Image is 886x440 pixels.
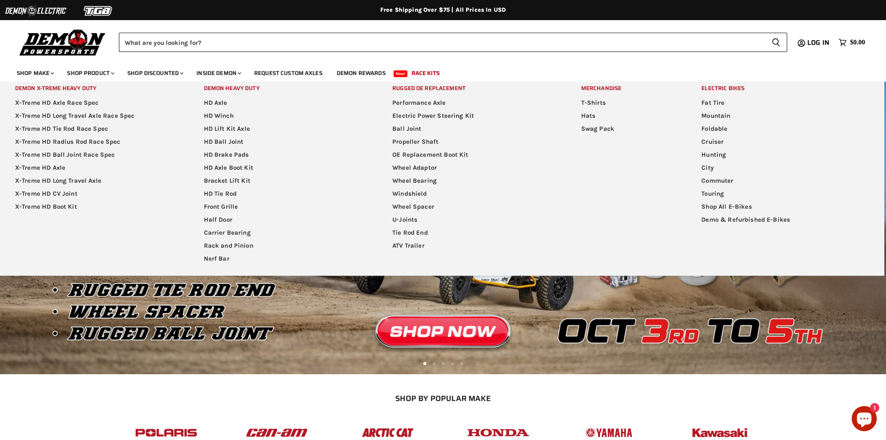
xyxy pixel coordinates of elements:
ul: Main menu [382,96,569,252]
a: X-Treme HD Long Travel Axle Race Spec [5,109,192,122]
ul: Main menu [691,96,878,226]
ul: Main menu [5,96,192,213]
a: Wheel Bearing [382,174,569,187]
li: Page dot 3 [442,362,445,365]
li: Page dot 2 [433,362,435,365]
a: U-Joints [382,213,569,226]
inbox-online-store-chat: Shopify online store chat [849,406,879,433]
a: X-Treme HD Radius Rod Race Spec [5,135,192,148]
a: Log in [804,39,834,47]
a: ATV Trailer [382,239,569,252]
a: HD Tie Rod [193,187,381,200]
form: Product [119,33,787,52]
a: City [691,161,878,174]
a: HD Axle [193,96,381,109]
a: Nerf Bar [193,252,381,265]
span: New! [394,70,408,77]
a: X-Treme HD Axle [5,161,192,174]
a: Demo & Refurbished E-Bikes [691,213,878,226]
a: Tie Rod End [382,226,569,239]
a: X-Treme HD Axle Race Spec [5,96,192,109]
a: Race Kits [405,65,446,82]
img: Demon Electric Logo 2 [4,3,67,19]
a: Request Custom Axles [248,65,329,82]
a: Carrier Bearing [193,226,381,239]
a: Rack and Pinion [193,239,381,252]
a: Hats [571,109,690,122]
h2: SHOP BY POPULAR MAKE [118,394,768,403]
a: Electric Power Steering Kit [382,109,569,122]
a: Demon Heavy Duty [193,82,381,95]
li: Page dot 4 [451,362,454,365]
a: Touring [691,187,878,200]
a: Foldable [691,122,878,135]
span: Log in [807,37,829,48]
a: X-Treme HD CV Joint [5,187,192,200]
li: Page dot 1 [423,362,426,365]
a: Rugged OE Replacement [382,82,569,95]
a: Inside Demon [190,65,246,82]
ul: Main menu [10,61,863,82]
a: Windshield [382,187,569,200]
button: Search [765,33,787,52]
a: Swag Pack [571,122,690,135]
a: HD Winch [193,109,381,122]
a: X-Treme HD Boot Kit [5,200,192,213]
a: Fat Tire [691,96,878,109]
a: X-Treme HD Long Travel Axle [5,174,192,187]
li: Page dot 5 [460,362,463,365]
ul: Main menu [571,96,690,135]
a: Shop Discounted [121,65,188,82]
a: Bracket Lift Kit [193,174,381,187]
a: Shop All E-Bikes [691,200,878,213]
a: X-Treme HD Ball Joint Race Spec [5,148,192,161]
a: OE Replacement Boot Kit [382,148,569,161]
ul: Main menu [193,96,381,265]
a: Mountain [691,109,878,122]
a: Electric Bikes [691,82,878,95]
a: Shop Make [10,65,59,82]
a: Demon X-treme Heavy Duty [5,82,192,95]
a: HD Axle Boot Kit [193,161,381,174]
a: T-Shirts [571,96,690,109]
a: Cruiser [691,135,878,148]
a: Performance Axle [382,96,569,109]
a: Demon Rewards [330,65,392,82]
a: HD Lift Kit Axle [193,122,381,135]
a: Front Grille [193,200,381,213]
a: HD Ball Joint [193,135,381,148]
a: Half Door [193,213,381,226]
a: HD Brake Pads [193,148,381,161]
a: Hunting [691,148,878,161]
img: Demon Powersports [17,27,108,57]
span: $0.00 [850,39,865,47]
a: Shop Product [61,65,119,82]
input: Search [119,33,765,52]
a: Merchandise [571,82,690,95]
a: Ball Joint [382,122,569,135]
img: TGB Logo 2 [67,3,130,19]
a: Wheel Spacer [382,200,569,213]
a: $0.00 [834,36,869,49]
a: Propeller Shaft [382,135,569,148]
div: Free Shipping Over $75 | All Prices In USD [108,6,778,14]
a: Commuter [691,174,878,187]
a: X-Treme HD Tie Rod Race Spec [5,122,192,135]
a: Wheel Adaptor [382,161,569,174]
